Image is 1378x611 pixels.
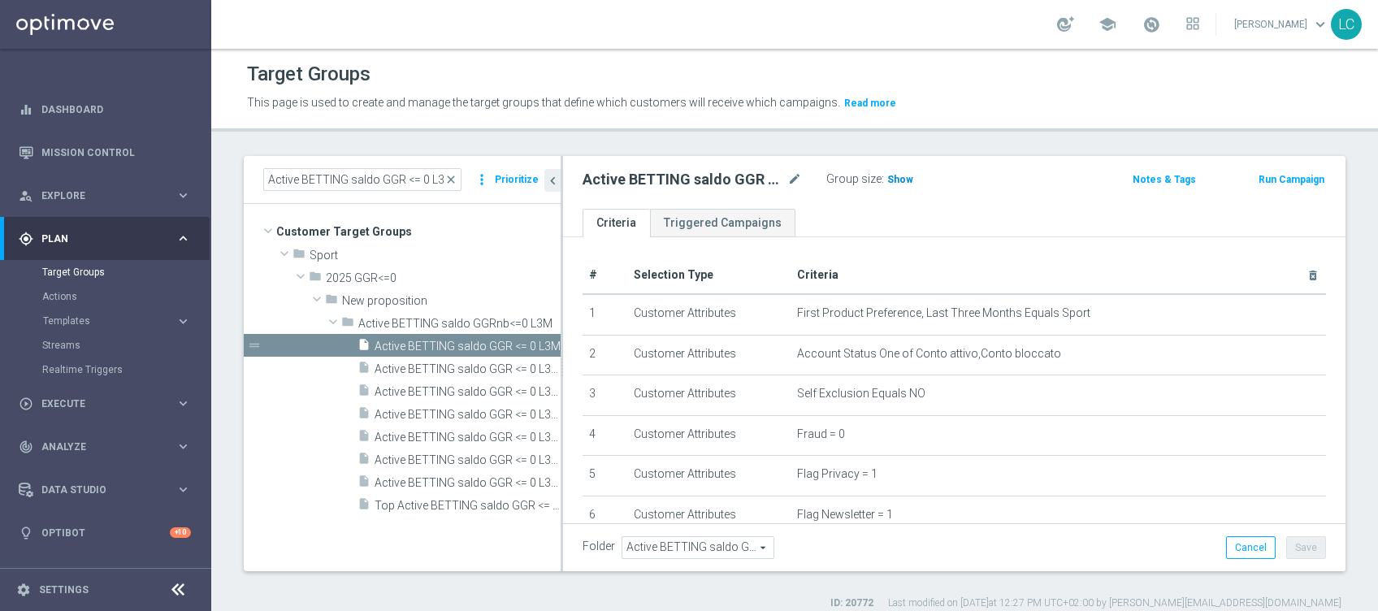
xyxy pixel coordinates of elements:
label: ID: 20772 [830,596,873,610]
button: Mission Control [18,146,192,159]
span: Active BETTING saldo GGR &lt;= 0 L3M OPTIMIZER [375,431,561,444]
i: keyboard_arrow_right [175,314,191,329]
div: Data Studio [19,483,175,497]
div: Execute [19,396,175,411]
span: Explore [41,191,175,201]
div: Plan [19,232,175,246]
i: person_search [19,188,33,203]
i: keyboard_arrow_right [175,439,191,454]
span: close [444,173,457,186]
i: insert_drive_file [357,338,370,357]
div: +10 [170,527,191,538]
td: Customer Attributes [627,375,791,416]
i: play_circle_outline [19,396,33,411]
td: Customer Attributes [627,415,791,456]
label: Group size [826,172,882,186]
div: Mission Control [19,131,191,174]
button: chevron_left [544,169,561,192]
span: Analyze [41,442,175,452]
i: chevron_left [545,173,561,188]
span: keyboard_arrow_down [1311,15,1329,33]
td: 2 [583,335,627,375]
div: Templates [43,316,175,326]
h1: Target Groups [247,63,370,86]
a: Criteria [583,209,650,237]
label: : [882,172,884,186]
span: Active BETTING saldo GGR &lt;= 0 L3M MAXIMIZER [375,408,561,422]
i: insert_drive_file [357,406,370,425]
button: Save [1286,536,1326,559]
td: Customer Attributes [627,496,791,536]
i: keyboard_arrow_right [175,396,191,411]
button: person_search Explore keyboard_arrow_right [18,189,192,202]
button: Notes & Tags [1131,171,1198,188]
span: Flag Newsletter = 1 [797,508,893,522]
td: Customer Attributes [627,456,791,496]
a: Mission Control [41,131,191,174]
button: Cancel [1226,536,1276,559]
i: mode_edit [787,170,802,189]
span: Execute [41,399,175,409]
div: Dashboard [19,88,191,131]
span: Show [887,174,913,185]
i: insert_drive_file [357,474,370,493]
i: more_vert [474,168,490,191]
span: school [1098,15,1116,33]
span: Top Active BETTING saldo GGR &lt;= 0 L3M [375,499,561,513]
div: Explore [19,188,175,203]
a: [PERSON_NAME]keyboard_arrow_down [1233,12,1331,37]
button: play_circle_outline Execute keyboard_arrow_right [18,397,192,410]
i: insert_drive_file [357,452,370,470]
span: Active BETTING saldo GGR &lt;= 0 L3M OPTIMIZER/MAXIMIZER [375,453,561,467]
i: folder [292,247,305,266]
button: Templates keyboard_arrow_right [42,314,192,327]
span: First Product Preference, Last Three Months Equals Sport [797,306,1090,320]
i: folder [309,270,322,288]
td: 5 [583,456,627,496]
i: settings [16,583,31,597]
button: gps_fixed Plan keyboard_arrow_right [18,232,192,245]
div: Streams [42,333,210,357]
a: Optibot [41,511,170,554]
td: 3 [583,375,627,416]
i: equalizer [19,102,33,117]
a: Realtime Triggers [42,363,169,376]
label: Last modified on [DATE] at 12:27 PM UTC+02:00 by [PERSON_NAME][EMAIL_ADDRESS][DOMAIN_NAME] [888,596,1341,610]
i: insert_drive_file [357,361,370,379]
span: Criteria [797,268,838,281]
span: Flag Privacy = 1 [797,467,877,481]
button: lightbulb Optibot +10 [18,526,192,539]
span: 2025 GGR&lt;=0 [326,271,561,285]
span: Account Status One of Conto attivo,Conto bloccato [797,347,1061,361]
i: insert_drive_file [357,497,370,516]
i: insert_drive_file [357,383,370,402]
span: Active BETTING saldo GGR &lt;= 0 L3M TOP [375,476,561,490]
label: Folder [583,539,615,553]
a: Settings [39,585,89,595]
div: Actions [42,284,210,309]
span: Fraud = 0 [797,427,845,441]
span: Data Studio [41,485,175,495]
a: Dashboard [41,88,191,131]
div: Analyze [19,440,175,454]
i: keyboard_arrow_right [175,482,191,497]
button: track_changes Analyze keyboard_arrow_right [18,440,192,453]
td: 1 [583,294,627,335]
div: LC [1331,9,1362,40]
button: equalizer Dashboard [18,103,192,116]
i: keyboard_arrow_right [175,188,191,203]
i: folder [341,315,354,334]
td: Customer Attributes [627,294,791,335]
button: Run Campaign [1257,171,1326,188]
i: track_changes [19,440,33,454]
span: Plan [41,234,175,244]
span: Sport [310,249,561,262]
td: 6 [583,496,627,536]
th: # [583,257,627,294]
